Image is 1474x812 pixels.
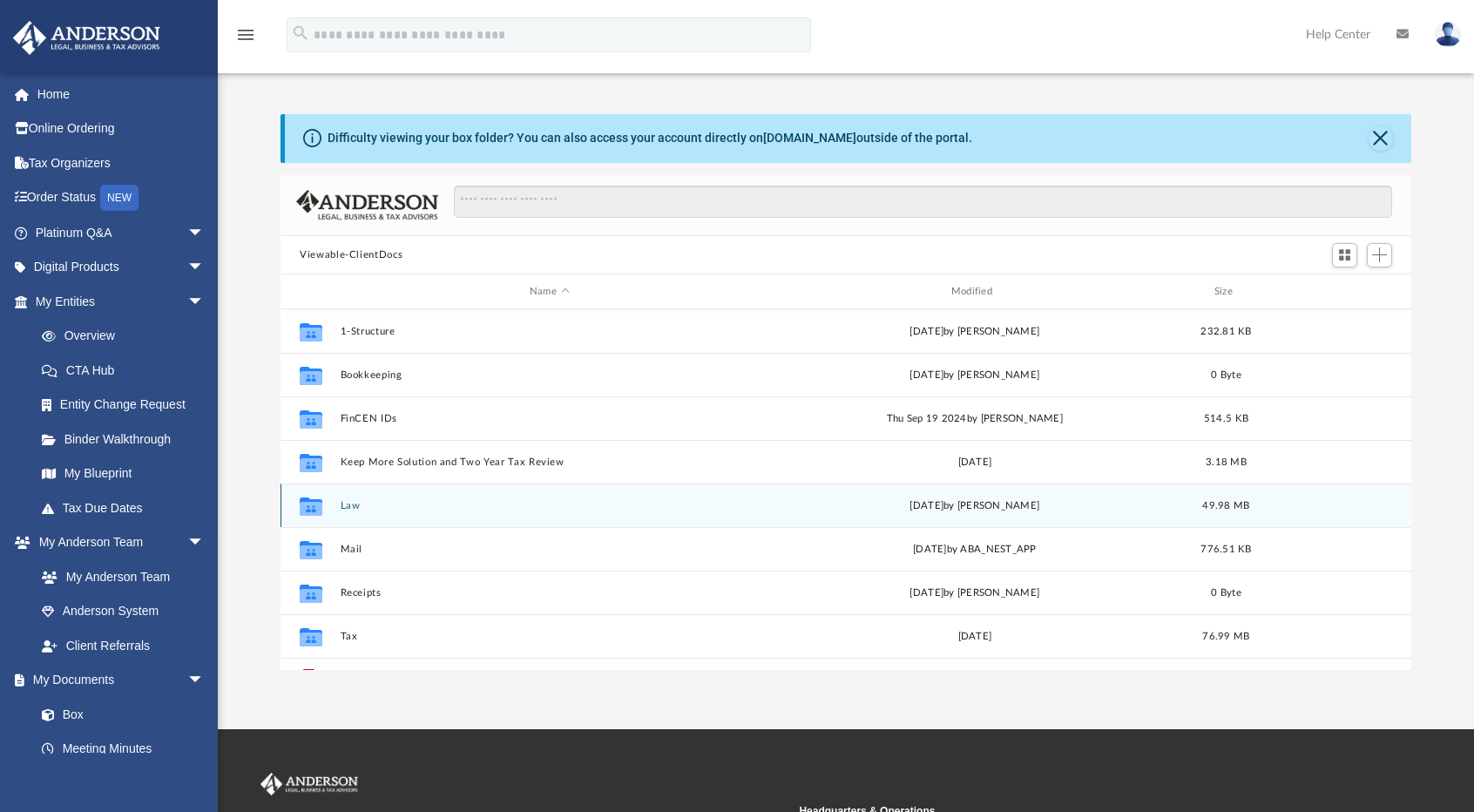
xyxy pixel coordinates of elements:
span: 3.18 MB [1206,457,1247,467]
button: Close [1369,126,1393,151]
a: Online Ordering [12,112,231,146]
a: Entity Change Request [24,388,231,423]
a: Client Referrals [24,628,222,663]
button: Receipts [341,587,759,599]
span: 514.5 KB [1204,414,1248,423]
button: Viewable-ClientDocs [300,247,402,263]
div: by [PERSON_NAME] [766,498,1184,514]
button: Switch to Grid View [1332,243,1358,267]
a: Digital Productsarrow_drop_down [12,250,231,285]
span: arrow_drop_down [187,525,222,561]
img: Anderson Advisors Platinum Portal [8,21,166,55]
div: id [1268,284,1390,300]
div: NEW [100,185,139,211]
a: My Anderson Teamarrow_drop_down [12,525,222,560]
button: 1-Structure [341,326,759,337]
a: Box [24,697,213,732]
a: My Blueprint [24,457,222,491]
span: arrow_drop_down [187,250,222,286]
a: CTA Hub [24,353,231,388]
button: Add [1367,243,1393,267]
div: grid [281,309,1411,671]
a: Tax Organizers [12,145,231,180]
a: Overview [24,319,231,354]
a: Meeting Minutes [24,732,222,767]
button: Tax [341,631,759,642]
span: 0 Byte [1211,588,1241,598]
img: Anderson Advisors Platinum Portal [257,773,362,795]
a: Anderson System [24,594,222,629]
a: My Documentsarrow_drop_down [12,663,222,698]
a: Binder Walkthrough [24,422,231,457]
span: 76.99 MB [1203,632,1250,641]
div: Modified [766,284,1184,300]
a: [DOMAIN_NAME] [763,131,856,145]
span: [DATE] [910,501,944,511]
a: My Anderson Team [24,559,213,594]
a: Home [12,77,231,112]
div: Name [340,284,758,300]
a: menu [235,33,256,45]
img: User Pic [1435,22,1461,47]
div: [DATE] by [PERSON_NAME] [766,368,1184,383]
a: My Entitiesarrow_drop_down [12,284,231,319]
span: 232.81 KB [1200,327,1251,336]
div: [DATE] by ABA_NEST_APP [766,542,1184,558]
span: arrow_drop_down [187,284,222,320]
div: [DATE] [766,455,1184,470]
span: 49.98 MB [1203,501,1250,511]
button: FinCEN IDs [341,413,759,424]
div: [DATE] [766,629,1184,645]
div: Difficulty viewing your box folder? You can also access your account directly on outside of the p... [328,129,972,147]
button: Law [341,500,759,511]
span: arrow_drop_down [187,663,222,699]
span: 776.51 KB [1200,545,1251,554]
i: menu [235,24,256,45]
div: [DATE] by [PERSON_NAME] [766,324,1184,340]
input: Search files and folders [454,186,1392,219]
div: id [288,284,332,300]
span: arrow_drop_down [187,215,222,251]
div: Size [1192,284,1261,300]
button: Bookkeeping [341,369,759,381]
span: 0 Byte [1211,370,1241,380]
a: Tax Due Dates [24,491,231,525]
div: Thu Sep 19 2024 by [PERSON_NAME] [766,411,1184,427]
div: [DATE] by [PERSON_NAME] [766,585,1184,601]
a: Platinum Q&Aarrow_drop_down [12,215,231,250]
button: Mail [341,544,759,555]
a: Order StatusNEW [12,180,231,216]
i: search [291,24,310,43]
button: Keep More Solution and Two Year Tax Review [341,457,759,468]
